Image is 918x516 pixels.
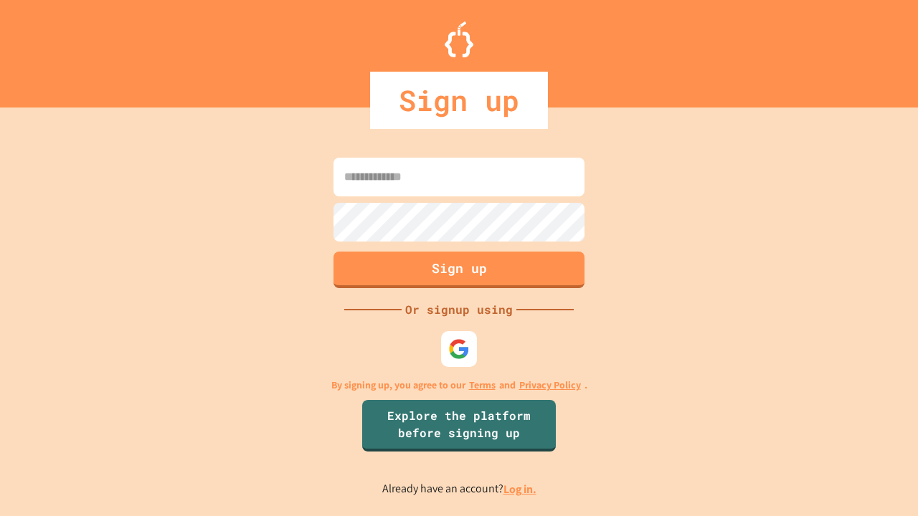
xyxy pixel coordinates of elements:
[469,378,496,393] a: Terms
[382,480,536,498] p: Already have an account?
[519,378,581,393] a: Privacy Policy
[858,459,904,502] iframe: chat widget
[362,400,556,451] a: Explore the platform before signing up
[448,338,470,360] img: google-icon.svg
[402,301,516,318] div: Or signup using
[503,482,536,497] a: Log in.
[445,21,473,57] img: Logo.svg
[370,72,548,129] div: Sign up
[333,252,585,288] button: Sign up
[799,396,904,457] iframe: chat widget
[331,378,587,393] p: By signing up, you agree to our and .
